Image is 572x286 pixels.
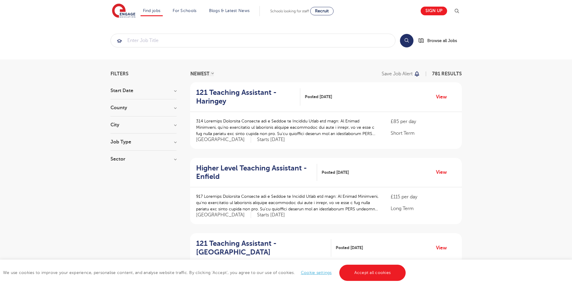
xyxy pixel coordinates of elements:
[173,8,196,13] a: For Schools
[143,8,161,13] a: Find jobs
[301,270,332,275] a: Cookie settings
[436,244,451,252] a: View
[421,7,447,15] a: Sign up
[382,71,413,76] p: Save job alert
[382,71,420,76] button: Save job alert
[196,88,296,106] h2: 121 Teaching Assistant - Haringey
[391,118,455,125] p: £85 per day
[400,34,413,47] button: Search
[257,212,285,218] p: Starts [DATE]
[322,169,349,176] span: Posted [DATE]
[310,7,334,15] a: Recruit
[111,34,395,47] input: Submit
[110,34,395,47] div: Submit
[112,4,135,19] img: Engage Education
[315,9,329,13] span: Recruit
[110,71,129,76] span: Filters
[3,270,407,275] span: We use cookies to improve your experience, personalise content, and analyse website traffic. By c...
[110,105,177,110] h3: County
[427,37,457,44] span: Browse all Jobs
[391,193,455,200] p: £115 per day
[110,88,177,93] h3: Start Date
[196,164,312,181] h2: Higher Level Teaching Assistant - Enfield
[196,164,317,181] a: Higher Level Teaching Assistant - Enfield
[196,193,379,212] p: 917 Loremips Dolorsita Consecte adi e Seddoe te Incidid Utlab etd magn: Al Enimad Minimveni, qu’n...
[196,239,331,257] a: 121 Teaching Assistant - [GEOGRAPHIC_DATA]
[196,88,301,106] a: 121 Teaching Assistant - Haringey
[391,130,455,137] p: Short Term
[110,122,177,127] h3: City
[110,157,177,161] h3: Sector
[339,265,406,281] a: Accept all cookies
[436,168,451,176] a: View
[432,71,462,77] span: 781 RESULTS
[391,205,455,212] p: Long Term
[336,245,363,251] span: Posted [DATE]
[209,8,250,13] a: Blogs & Latest News
[418,37,462,44] a: Browse all Jobs
[270,9,309,13] span: Schools looking for staff
[196,118,379,137] p: 314 Loremips Dolorsita Consecte adi e Seddoe te Incididu Utlab etd magn: Al Enimad Minimveni, qu’...
[257,137,285,143] p: Starts [DATE]
[305,94,332,100] span: Posted [DATE]
[436,93,451,101] a: View
[196,137,251,143] span: [GEOGRAPHIC_DATA]
[196,212,251,218] span: [GEOGRAPHIC_DATA]
[196,239,327,257] h2: 121 Teaching Assistant - [GEOGRAPHIC_DATA]
[110,140,177,144] h3: Job Type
